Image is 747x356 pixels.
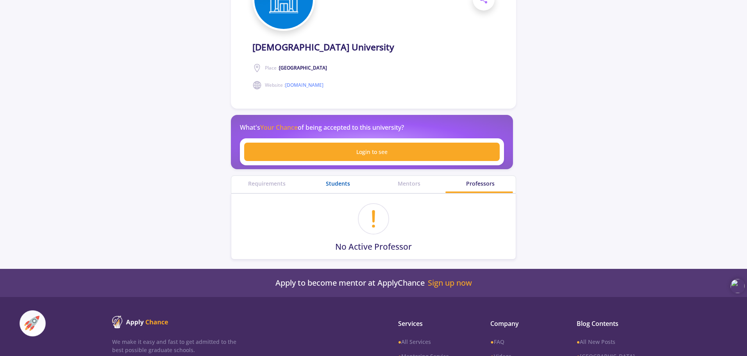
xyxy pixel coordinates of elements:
[490,338,493,345] b: ●
[24,316,39,331] img: ac-market
[112,338,236,354] p: We make it easy and fast to get admitted to the best possible graduate schools.
[398,319,465,328] span: Services
[577,338,580,345] b: ●
[244,143,500,161] a: Login to see
[231,179,302,188] a: Requirements
[398,338,465,346] a: ●All Services
[428,278,472,288] a: Sign up now
[490,338,551,346] a: ●FAQ
[398,338,401,345] b: ●
[577,319,635,328] span: Blog Contents
[373,179,445,188] a: Mentors
[285,82,323,88] a: [DOMAIN_NAME]
[265,82,323,89] span: Website :
[265,64,327,72] span: Place :
[445,179,516,188] a: Professors
[490,319,551,328] span: Company
[577,338,635,346] a: ●All New Posts
[252,42,394,52] h1: [DEMOGRAPHIC_DATA] University
[112,316,168,328] img: ApplyChance logo
[260,123,298,132] span: Your Chance
[302,179,373,188] a: Students
[240,123,404,132] p: What's of being accepted to this university?
[279,64,327,71] span: [GEOGRAPHIC_DATA]
[335,241,412,253] p: No Active Professor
